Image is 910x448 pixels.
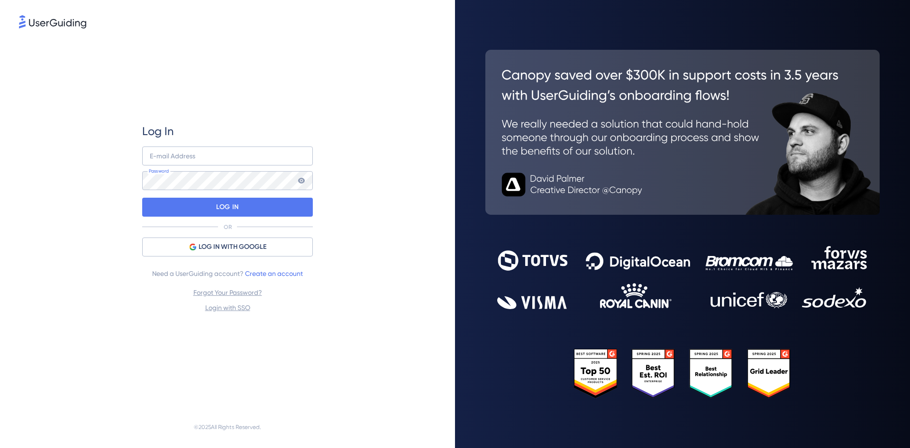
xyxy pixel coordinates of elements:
[19,15,86,28] img: 8faab4ba6bc7696a72372aa768b0286c.svg
[485,50,880,215] img: 26c0aa7c25a843aed4baddd2b5e0fa68.svg
[574,349,791,399] img: 25303e33045975176eb484905ab012ff.svg
[205,304,250,311] a: Login with SSO
[193,289,262,296] a: Forgot Your Password?
[497,246,868,309] img: 9302ce2ac39453076f5bc0f2f2ca889b.svg
[152,268,303,279] span: Need a UserGuiding account?
[224,223,232,231] p: OR
[216,200,238,215] p: LOG IN
[245,270,303,277] a: Create an account
[142,124,174,139] span: Log In
[199,241,266,253] span: LOG IN WITH GOOGLE
[194,421,261,433] span: © 2025 All Rights Reserved.
[142,146,313,165] input: example@company.com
